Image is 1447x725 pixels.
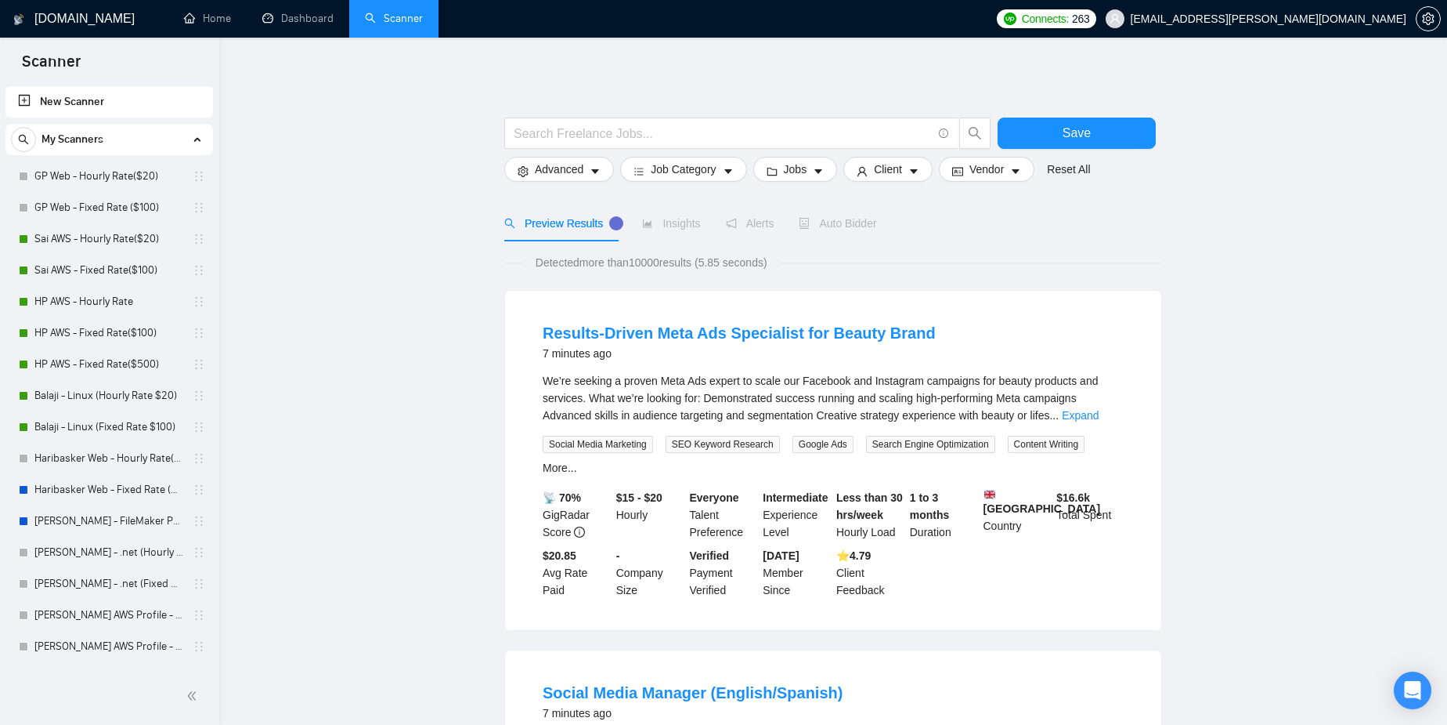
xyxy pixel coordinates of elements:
input: Search Freelance Jobs... [514,124,932,143]
span: Alerts [726,217,774,230]
div: Country [980,489,1054,541]
span: Social Media Marketing [543,436,653,453]
span: Advanced [535,161,583,178]
span: Job Category [651,161,716,178]
b: $ 16.6k [1056,491,1090,504]
span: caret-down [590,165,601,177]
span: SEO Keyword Research [666,436,780,453]
span: holder [193,546,205,559]
span: holder [193,578,205,590]
span: Jobs [784,161,807,178]
span: area-chart [642,218,653,229]
span: search [12,134,35,145]
span: holder [193,233,205,245]
a: More... [543,462,577,474]
span: holder [193,327,205,339]
div: Duration [907,489,980,541]
span: user [857,165,868,177]
span: 263 [1072,10,1089,27]
a: setting [1416,13,1441,25]
img: logo [13,7,24,32]
b: Everyone [690,491,739,504]
span: Preview Results [504,217,617,230]
button: barsJob Categorycaret-down [620,157,746,182]
button: idcardVendorcaret-down [939,157,1034,182]
span: Save [1063,123,1091,143]
span: We’re seeking a proven Meta Ads expert to scale our Facebook and Instagram campaigns for beauty p... [543,375,1098,422]
span: caret-down [813,165,824,177]
a: [PERSON_NAME] - .net (Hourly Rate $20) [34,537,183,568]
b: Less than 30 hrs/week [836,491,903,521]
span: Vendor [969,161,1004,178]
span: caret-down [723,165,734,177]
button: search [959,118,991,149]
span: Insights [642,217,700,230]
div: Avg Rate Paid [539,547,613,599]
span: folder [767,165,778,177]
span: Content Writing [1008,436,1084,453]
span: holder [193,170,205,183]
span: bars [633,165,644,177]
div: Client Feedback [833,547,907,599]
span: holder [193,609,205,622]
span: Detected more than 10000 results (5.85 seconds) [525,254,778,271]
div: Company Size [613,547,687,599]
span: holder [193,515,205,527]
div: We’re seeking a proven Meta Ads expert to scale our Facebook and Instagram campaigns for beauty p... [543,372,1124,424]
a: Balaji - Linux (Hourly Rate $20) [34,380,183,411]
div: Talent Preference [687,489,760,541]
span: Scanner [9,50,93,83]
a: dashboardDashboard [262,12,334,25]
span: info-circle [939,129,949,139]
div: Experience Level [760,489,833,541]
span: holder [193,201,205,214]
a: HP AWS - Fixed Rate($100) [34,317,183,349]
span: search [504,218,515,229]
span: setting [518,165,529,177]
b: [GEOGRAPHIC_DATA] [983,489,1101,515]
span: double-left [186,688,202,704]
b: $20.85 [543,549,576,562]
span: Search Engine Optimization [866,436,995,453]
span: holder [193,484,205,496]
a: GP Web - Hourly Rate($20) [34,161,183,192]
span: search [960,126,990,140]
span: holder [193,390,205,402]
span: My Scanners [41,124,103,155]
span: holder [193,421,205,433]
a: [PERSON_NAME] AWS Profile - Solutions Architect [34,600,183,631]
b: [DATE] [763,549,799,562]
span: idcard [952,165,963,177]
a: HP AWS - Hourly Rate [34,286,183,317]
a: Social Media Manager (English/Spanish) [543,684,843,701]
span: holder [193,452,205,465]
a: Balaji - Linux (Fixed Rate $100) [34,411,183,443]
div: Total Spent [1053,489,1127,541]
div: Open Intercom Messenger [1394,672,1431,709]
b: ⭐️ 4.79 [836,549,871,562]
b: Verified [690,549,730,562]
div: Tooltip anchor [609,216,623,230]
a: searchScanner [365,12,423,25]
span: holder [193,264,205,277]
b: 📡 70% [543,491,581,504]
div: Hourly [613,489,687,541]
b: $15 - $20 [616,491,662,504]
a: [PERSON_NAME] - .net (Fixed Cost $100) [34,568,183,600]
span: setting [1416,13,1440,25]
b: 1 to 3 months [910,491,950,521]
div: GigRadar Score [539,489,613,541]
a: homeHome [184,12,231,25]
button: setting [1416,6,1441,31]
a: [PERSON_NAME] - FileMaker Profile [34,506,183,537]
button: settingAdvancedcaret-down [504,157,614,182]
span: user [1110,13,1120,24]
a: HP AWS - Fixed Rate($500) [34,349,183,380]
li: My Scanners [5,124,213,662]
span: Auto Bidder [799,217,876,230]
div: 7 minutes ago [543,704,843,723]
span: ... [1049,409,1059,422]
a: GP Web - Fixed Rate ($100) [34,192,183,223]
a: New Scanner [18,86,200,118]
a: Haribasker Web - Hourly Rate($25) [34,443,183,474]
